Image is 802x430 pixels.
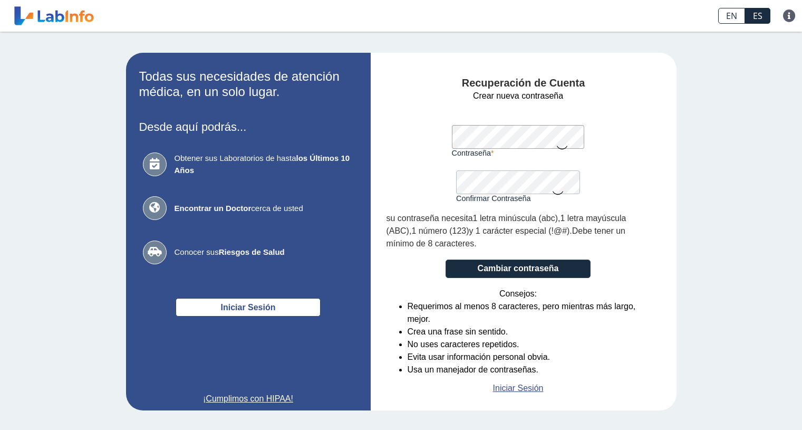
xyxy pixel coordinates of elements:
span: y 1 carácter especial (!@#) [469,226,569,235]
span: Consejos: [499,288,537,300]
label: Contraseña [452,149,585,157]
div: , , . . [386,212,650,250]
a: Iniciar Sesión [493,382,544,395]
button: Iniciar Sesión [176,298,321,317]
h4: Recuperación de Cuenta [386,77,661,90]
span: cerca de usted [175,203,354,215]
li: Crea una frase sin sentido. [408,326,650,338]
li: No uses caracteres repetidos. [408,338,650,351]
li: Evita usar información personal obvia. [408,351,650,364]
li: Requerimos al menos 8 caracteres, pero mientras más largo, mejor. [408,300,650,326]
b: Riesgos de Salud [219,247,285,256]
a: ES [745,8,770,24]
iframe: Help widget launcher [708,389,790,418]
b: los Últimos 10 Años [175,154,350,175]
h3: Desde aquí podrás... [139,120,357,133]
a: EN [718,8,745,24]
span: 1 letra minúscula (abc) [473,214,558,223]
button: Cambiar contraseña [446,260,591,278]
a: ¡Cumplimos con HIPAA! [139,393,357,405]
li: Usa un manejador de contraseñas. [408,364,650,376]
span: Crear nueva contraseña [473,90,563,102]
span: 1 número (123) [411,226,469,235]
span: Obtener sus Laboratorios de hasta [175,152,354,176]
label: Confirmar Contraseña [456,194,580,203]
h2: Todas sus necesidades de atención médica, en un solo lugar. [139,69,357,100]
span: Conocer sus [175,246,354,259]
b: Encontrar un Doctor [175,204,252,213]
span: su contraseña necesita [386,214,473,223]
